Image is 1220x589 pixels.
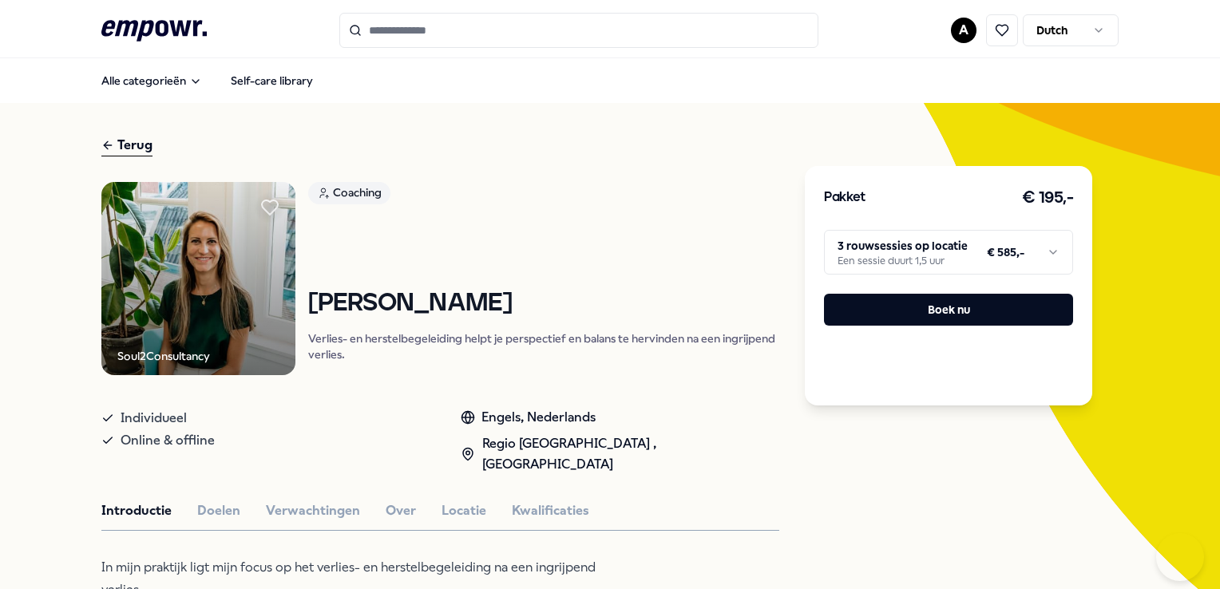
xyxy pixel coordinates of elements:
[121,407,187,429] span: Individueel
[197,500,240,521] button: Doelen
[1022,185,1074,211] h3: € 195,-
[101,500,172,521] button: Introductie
[101,135,152,156] div: Terug
[308,330,780,362] p: Verlies- en herstelbegeleiding helpt je perspectief en balans te hervinden na een ingrijpend verl...
[266,500,360,521] button: Verwachtingen
[218,65,326,97] a: Self-care library
[1156,533,1204,581] iframe: Help Scout Beacon - Open
[386,500,416,521] button: Over
[121,429,215,452] span: Online & offline
[89,65,215,97] button: Alle categorieën
[308,290,780,318] h1: [PERSON_NAME]
[89,65,326,97] nav: Main
[308,182,390,204] div: Coaching
[339,13,818,48] input: Search for products, categories or subcategories
[461,407,779,428] div: Engels, Nederlands
[442,500,486,521] button: Locatie
[951,18,976,43] button: A
[308,182,780,210] a: Coaching
[117,347,210,365] div: Soul2Consultancy
[824,294,1073,326] button: Boek nu
[461,433,779,474] div: Regio [GEOGRAPHIC_DATA] , [GEOGRAPHIC_DATA]
[512,500,589,521] button: Kwalificaties
[101,182,295,375] img: Product Image
[824,188,865,208] h3: Pakket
